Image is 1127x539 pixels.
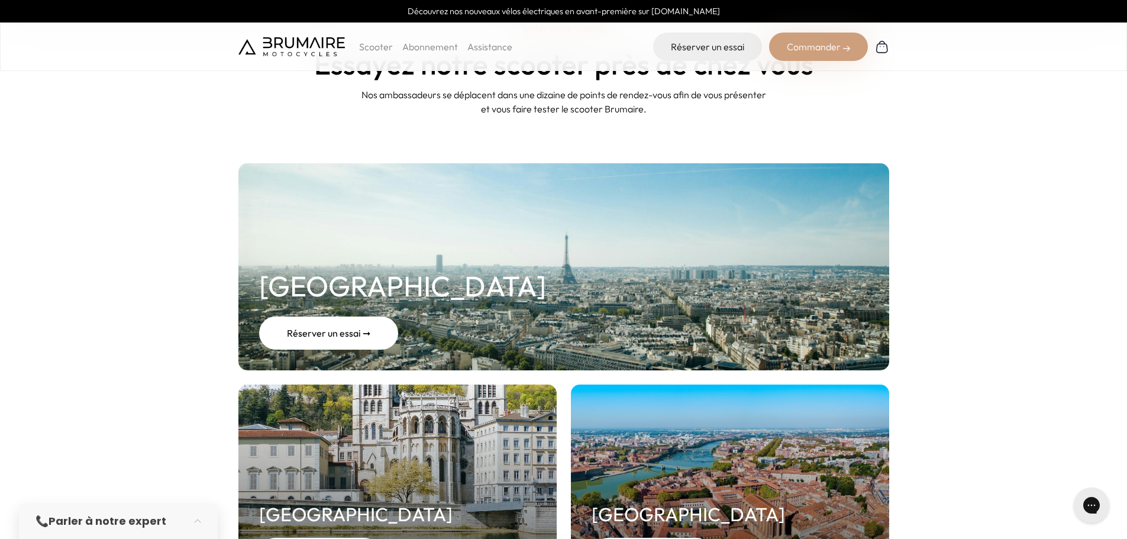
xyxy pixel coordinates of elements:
a: Abonnement [402,41,458,53]
img: right-arrow-2.png [843,45,850,52]
a: Réserver un essai [653,33,762,61]
a: Assistance [467,41,512,53]
h2: [GEOGRAPHIC_DATA] [259,500,453,528]
iframe: Gorgias live chat messenger [1068,483,1115,527]
div: Commander [769,33,868,61]
p: Nos ambassadeurs se déplacent dans une dizaine de points de rendez-vous afin de vous présenter et... [357,88,771,116]
div: Réserver un essai ➞ [259,317,398,350]
h1: Essayez notre scooter près de chez vous [314,50,813,78]
img: Brumaire Motocycles [238,37,345,56]
h2: [GEOGRAPHIC_DATA] [259,264,546,307]
h2: [GEOGRAPHIC_DATA] [592,500,785,528]
a: [GEOGRAPHIC_DATA] Réserver un essai ➞ [238,163,889,370]
p: Scooter [359,40,393,54]
img: Panier [875,40,889,54]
